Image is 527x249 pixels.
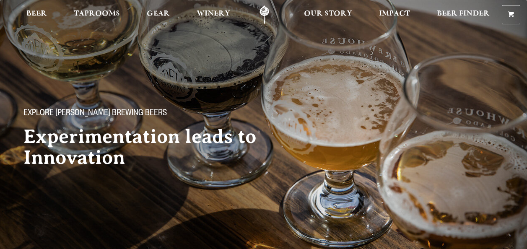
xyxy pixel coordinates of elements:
span: Beer Finder [437,10,490,17]
a: Winery [191,5,236,24]
a: Gear [141,5,175,24]
span: Winery [197,10,230,17]
h2: Experimentation leads to Innovation [23,126,285,168]
span: Beer [26,10,47,17]
span: Taprooms [74,10,120,17]
span: Explore [PERSON_NAME] Brewing Beers [23,109,167,119]
a: Beer [21,5,52,24]
a: Taprooms [68,5,125,24]
a: Beer Finder [431,5,495,24]
a: Our Story [299,5,358,24]
a: Impact [374,5,415,24]
span: Gear [147,10,170,17]
span: Our Story [304,10,352,17]
span: Impact [379,10,410,17]
a: Odell Home [249,5,280,24]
